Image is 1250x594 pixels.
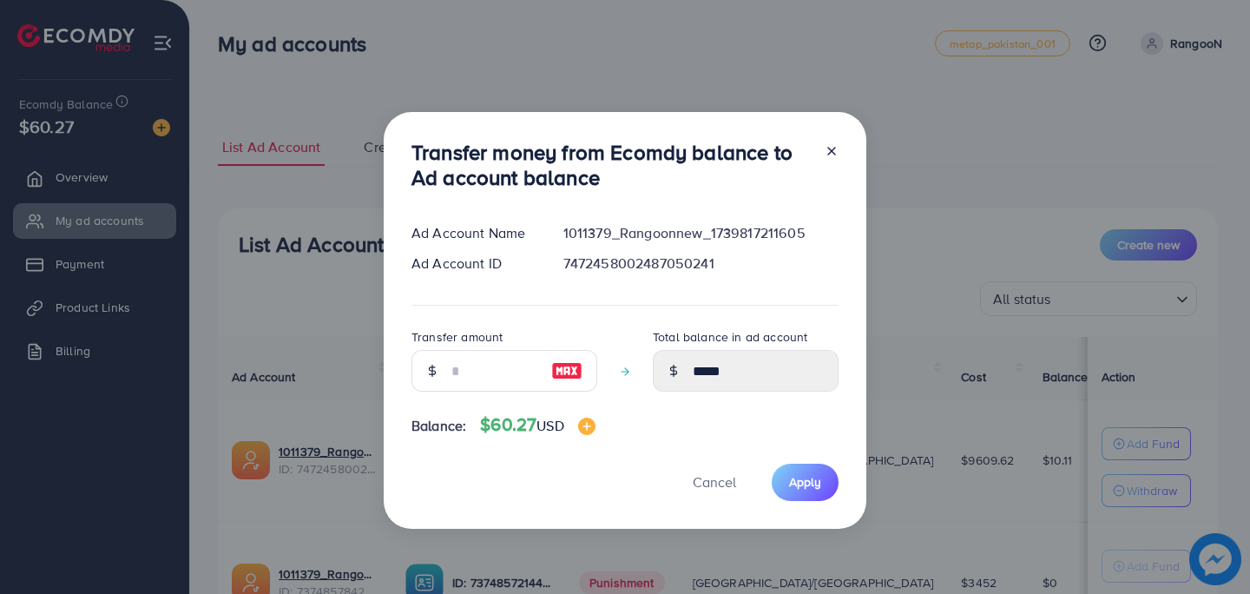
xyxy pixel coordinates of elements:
span: Balance: [411,416,466,436]
div: 1011379_Rangoonnew_1739817211605 [549,223,852,243]
h4: $60.27 [480,414,595,436]
h3: Transfer money from Ecomdy balance to Ad account balance [411,140,811,190]
div: 7472458002487050241 [549,254,852,274]
div: Ad Account ID [398,254,549,274]
span: Apply [789,473,821,491]
label: Total balance in ad account [653,328,807,346]
label: Transfer amount [411,328,503,346]
div: Ad Account Name [398,223,549,243]
img: image [551,360,582,381]
button: Cancel [671,464,758,501]
img: image [578,418,595,435]
button: Apply [772,464,839,501]
span: USD [536,416,563,435]
span: Cancel [693,472,736,492]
